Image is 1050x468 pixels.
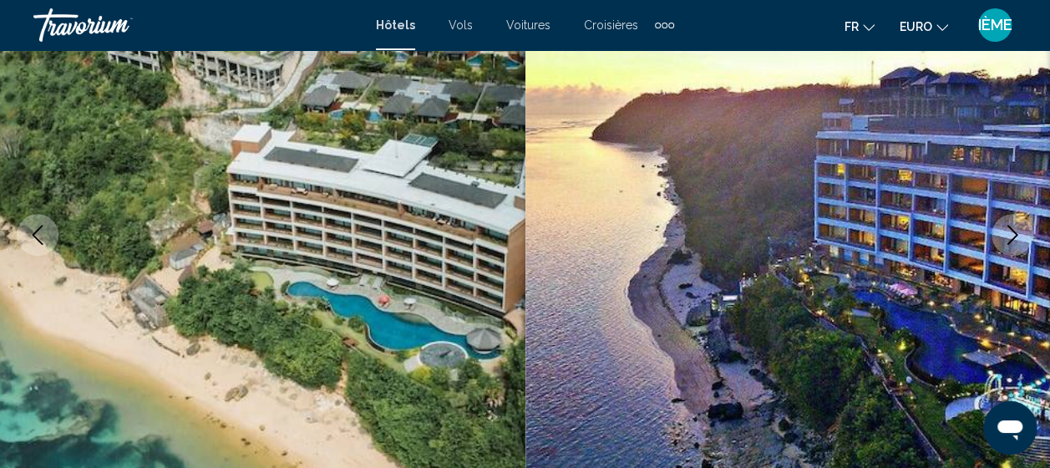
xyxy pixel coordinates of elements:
a: Voitures [506,18,550,32]
a: Travorium [33,8,359,42]
button: Image précédente [17,214,58,256]
button: User Menu [973,8,1017,43]
a: Hôtels [376,18,415,32]
span: IÈME [978,17,1012,33]
span: EURO [900,20,932,33]
iframe: Button to launch messaging window [983,401,1037,455]
a: Croisières [584,18,638,32]
span: Fr [845,20,859,33]
button: Image suivante [992,214,1033,256]
a: Vols [449,18,473,32]
button: Extra navigation items [655,12,674,38]
button: Change language [845,14,875,38]
button: Change currency [900,14,948,38]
